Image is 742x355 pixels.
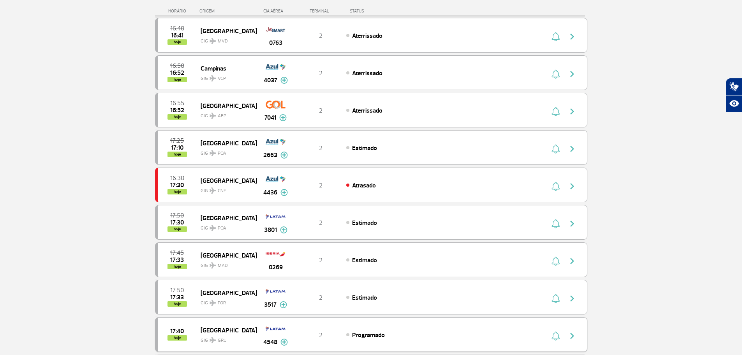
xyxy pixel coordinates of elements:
img: seta-direita-painel-voo.svg [568,294,577,303]
span: GIG [201,258,250,269]
span: CNF [218,187,226,194]
span: 2025-09-30 17:45:00 [170,250,184,256]
div: TERMINAL [295,9,346,14]
span: [GEOGRAPHIC_DATA] [201,213,250,223]
img: seta-direita-painel-voo.svg [568,32,577,41]
span: 2025-09-30 17:30:00 [170,182,184,188]
span: 2 [319,107,323,115]
span: POA [218,225,226,232]
span: POA [218,150,226,157]
span: 2025-09-30 17:25:00 [170,138,184,143]
img: sino-painel-voo.svg [552,69,560,79]
img: seta-direita-painel-voo.svg [568,219,577,228]
span: 7041 [264,113,276,122]
span: 2025-09-30 17:33:00 [170,295,184,300]
span: GIG [201,108,250,120]
span: GIG [201,221,250,232]
span: 2 [319,144,323,152]
span: hoje [167,77,187,82]
img: destiny_airplane.svg [210,150,216,156]
img: destiny_airplane.svg [210,113,216,119]
span: 4548 [263,337,277,347]
span: MAD [218,262,228,269]
span: 2025-09-30 17:40:00 [170,329,184,334]
img: destiny_airplane.svg [210,262,216,268]
img: mais-info-painel-voo.svg [280,339,288,346]
span: 2 [319,182,323,189]
span: Estimado [352,144,377,152]
span: GRU [218,337,227,344]
img: mais-info-painel-voo.svg [280,77,288,84]
img: mais-info-painel-voo.svg [280,226,287,233]
span: 0269 [269,263,283,272]
span: FOR [218,300,226,307]
div: STATUS [346,9,409,14]
button: Abrir tradutor de língua de sinais. [726,78,742,95]
span: GIG [201,34,250,45]
span: 3801 [264,225,277,235]
span: [GEOGRAPHIC_DATA] [201,288,250,298]
div: HORÁRIO [157,9,200,14]
img: sino-painel-voo.svg [552,331,560,341]
img: seta-direita-painel-voo.svg [568,107,577,116]
span: hoje [167,301,187,307]
img: sino-painel-voo.svg [552,256,560,266]
span: 2025-09-30 16:41:12 [171,33,183,38]
span: hoje [167,152,187,157]
span: MVD [218,38,228,45]
img: destiny_airplane.svg [210,75,216,81]
img: seta-direita-painel-voo.svg [568,69,577,79]
img: destiny_airplane.svg [210,225,216,231]
img: destiny_airplane.svg [210,300,216,306]
span: 2025-09-30 17:10:00 [171,145,183,150]
span: [GEOGRAPHIC_DATA] [201,101,250,111]
span: GIG [201,295,250,307]
span: 2 [319,294,323,302]
div: CIA AÉREA [256,9,295,14]
span: 2025-09-30 16:30:00 [170,175,184,181]
img: seta-direita-painel-voo.svg [568,331,577,341]
div: Plugin de acessibilidade da Hand Talk. [726,78,742,112]
span: 2025-09-30 17:33:00 [170,257,184,263]
img: mais-info-painel-voo.svg [280,152,288,159]
span: 2 [319,256,323,264]
span: GIG [201,183,250,194]
span: [GEOGRAPHIC_DATA] [201,26,250,36]
span: Campinas [201,63,250,73]
span: [GEOGRAPHIC_DATA] [201,175,250,185]
span: 2 [319,32,323,40]
span: Estimado [352,294,377,302]
img: sino-painel-voo.svg [552,182,560,191]
span: [GEOGRAPHIC_DATA] [201,250,250,260]
span: Programado [352,331,385,339]
span: GIG [201,333,250,344]
span: Aterrissado [352,69,382,77]
img: mais-info-painel-voo.svg [279,114,287,121]
img: destiny_airplane.svg [210,337,216,343]
span: 2 [319,331,323,339]
span: 2663 [263,150,277,160]
img: seta-direita-painel-voo.svg [568,256,577,266]
span: 2 [319,219,323,227]
span: [GEOGRAPHIC_DATA] [201,325,250,335]
span: 2025-09-30 16:52:00 [170,70,184,76]
span: 4037 [264,76,277,85]
span: Estimado [352,256,377,264]
span: 4436 [263,188,277,197]
span: hoje [167,335,187,341]
img: sino-painel-voo.svg [552,32,560,41]
span: GIG [201,71,250,82]
img: sino-painel-voo.svg [552,107,560,116]
div: ORIGEM [199,9,256,14]
img: seta-direita-painel-voo.svg [568,144,577,154]
img: seta-direita-painel-voo.svg [568,182,577,191]
span: 0763 [269,38,282,48]
span: Atrasado [352,182,376,189]
span: 2025-09-30 17:50:00 [170,288,184,293]
span: hoje [167,189,187,194]
span: GIG [201,146,250,157]
span: 2025-09-30 16:40:00 [170,26,184,31]
span: 2025-09-30 16:55:00 [170,101,184,106]
span: Aterrissado [352,32,382,40]
img: sino-painel-voo.svg [552,219,560,228]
